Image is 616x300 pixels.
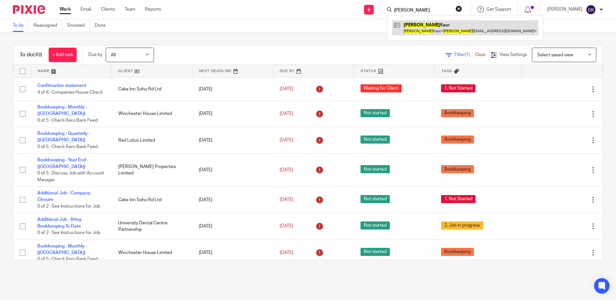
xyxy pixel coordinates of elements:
[125,6,135,13] a: Team
[192,127,273,154] td: [DATE]
[192,213,273,239] td: [DATE]
[441,109,474,117] span: Bookkeeping
[37,204,100,209] span: 0 of 2 · See Instructions for Job
[280,87,293,91] span: [DATE]
[33,52,42,57] span: (49)
[37,171,104,182] span: 0 of 5 · Discuss Job with Account Manager
[37,145,98,149] span: 0 of 5 · Check Xero Bank Feed
[67,19,90,32] a: Snoozed
[13,5,45,14] img: Pixie
[192,154,273,187] td: [DATE]
[60,6,71,13] a: Work
[393,8,451,14] input: Search
[37,244,87,255] a: Bookkeeping - Monthly - ([GEOGRAPHIC_DATA])
[20,52,42,58] h1: To do
[112,100,193,127] td: Winchester House Limited
[37,105,87,116] a: Bookkeeping - Monthly - ([GEOGRAPHIC_DATA])
[280,224,293,229] span: [DATE]
[280,198,293,202] span: [DATE]
[37,118,98,123] span: 0 of 5 · Check Xero Bank Feed
[499,52,527,57] span: View Settings
[112,239,193,266] td: Winchester House Limited
[475,52,486,57] a: Clear
[37,230,100,235] span: 0 of 2 · See Instructions for Job
[465,52,470,57] span: (1)
[112,154,193,187] td: [PERSON_NAME] Properties Limited
[37,191,91,202] a: Additional Job - Company Closure
[441,84,476,92] span: 1. Not Started
[192,100,273,127] td: [DATE]
[112,213,193,239] td: University Dental Centre Partnership
[361,248,390,256] span: Not started
[361,136,390,144] span: Not started
[95,19,111,32] a: Done
[537,53,573,57] span: Select saved view
[112,127,193,154] td: Red Lotus Limited
[280,168,293,172] span: [DATE]
[441,221,483,230] span: 2. Job in progress
[111,53,116,57] span: All
[486,7,511,12] span: Get Support
[34,19,62,32] a: Reassigned
[37,257,98,261] span: 0 of 5 · Check Xero Bank Feed
[37,83,86,88] a: Confirmation statement
[361,221,390,230] span: Not started
[280,138,293,143] span: [DATE]
[441,136,474,144] span: Bookkeeping
[361,109,390,117] span: Not started
[37,90,103,95] span: 4 of 6 · Companies House Check
[361,84,402,92] span: Waiting for Client
[192,187,273,213] td: [DATE]
[280,250,293,255] span: [DATE]
[145,6,161,13] a: Reports
[547,6,582,13] p: [PERSON_NAME]
[441,69,452,73] span: Tags
[455,52,475,57] span: Filter
[441,248,474,256] span: Bookkeeping
[441,195,476,203] span: 1. Not Started
[280,111,293,116] span: [DATE]
[361,165,390,173] span: Not started
[586,5,596,15] img: svg%3E
[456,5,462,12] button: Clear
[37,158,88,169] a: Bookkeeping - Year End - ([GEOGRAPHIC_DATA])
[441,165,474,173] span: Bookkeeping
[101,6,115,13] a: Clients
[49,48,77,62] a: + Add task
[361,195,390,203] span: Not started
[13,19,29,32] a: To do
[37,131,90,142] a: Bookkeeping - Quarterly - ([GEOGRAPHIC_DATA])
[37,217,81,228] a: Additional Job - Bring Bookkeeping To Date
[112,187,193,213] td: Cake Inn Soho Rd Ltd
[88,52,102,58] p: Due by
[112,78,193,100] td: Cake Inn Soho Rd Ltd
[192,239,273,266] td: [DATE]
[81,6,91,13] a: Email
[192,78,273,100] td: [DATE]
